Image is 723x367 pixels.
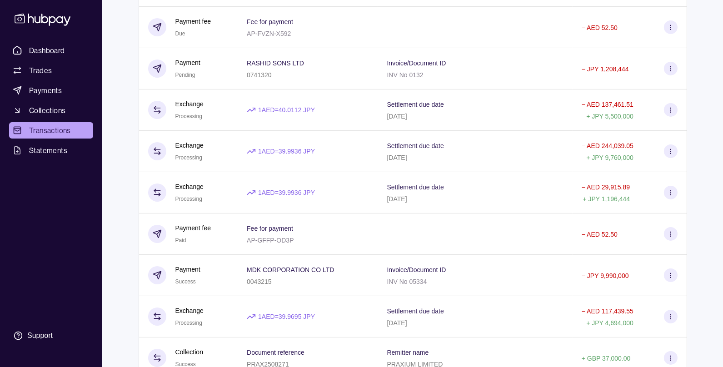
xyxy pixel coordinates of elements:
[387,154,407,161] p: [DATE]
[582,142,633,149] p: − AED 244,039.05
[583,195,630,203] p: + JPY 1,196,444
[582,183,630,191] p: − AED 29,915.89
[175,154,202,161] span: Processing
[387,319,407,327] p: [DATE]
[247,266,334,273] p: MDK CORPORATION CO LTD
[387,195,407,203] p: [DATE]
[586,154,633,161] p: + JPY 9,760,000
[387,71,424,79] p: INV No 0132
[247,237,294,244] p: AP-GFFP-OD3P
[175,264,200,274] p: Payment
[175,30,185,37] span: Due
[9,42,93,59] a: Dashboard
[9,142,93,159] a: Statements
[586,113,633,120] p: + JPY 5,500,000
[9,326,93,345] a: Support
[387,266,446,273] p: Invoice/Document ID
[175,278,196,285] span: Success
[258,188,315,198] p: 1 AED = 39.9936 JPY
[258,312,315,322] p: 1 AED = 39.9695 JPY
[175,320,202,326] span: Processing
[175,196,202,202] span: Processing
[258,105,315,115] p: 1 AED = 40.0112 JPY
[29,105,65,116] span: Collections
[387,278,427,285] p: INV No 05334
[9,102,93,119] a: Collections
[247,278,272,285] p: 0043215
[29,145,67,156] span: Statements
[387,349,429,356] p: Remitter name
[582,272,629,279] p: − JPY 9,990,000
[175,347,203,357] p: Collection
[247,225,293,232] p: Fee for payment
[586,319,633,327] p: + JPY 4,694,000
[175,58,200,68] p: Payment
[247,18,293,25] p: Fee for payment
[175,16,211,26] p: Payment fee
[247,60,304,67] p: RASHID SONS LTD
[258,146,315,156] p: 1 AED = 39.9936 JPY
[175,223,211,233] p: Payment fee
[175,182,204,192] p: Exchange
[175,306,204,316] p: Exchange
[175,237,186,243] span: Paid
[387,101,444,108] p: Settlement due date
[582,101,633,108] p: − AED 137,461.51
[582,307,633,315] p: − AED 117,439.55
[387,183,444,191] p: Settlement due date
[29,125,71,136] span: Transactions
[9,62,93,79] a: Trades
[27,331,53,341] div: Support
[175,113,202,119] span: Processing
[29,65,52,76] span: Trades
[582,231,618,238] p: − AED 52.50
[247,71,272,79] p: 0741320
[9,82,93,99] a: Payments
[387,142,444,149] p: Settlement due date
[175,72,195,78] span: Pending
[175,99,204,109] p: Exchange
[582,65,629,73] p: − JPY 1,208,444
[175,140,204,150] p: Exchange
[387,307,444,315] p: Settlement due date
[582,355,631,362] p: + GBP 37,000.00
[387,113,407,120] p: [DATE]
[247,30,291,37] p: AP-FVZN-X592
[29,85,62,96] span: Payments
[29,45,65,56] span: Dashboard
[582,24,618,31] p: − AED 52.50
[387,60,446,67] p: Invoice/Document ID
[247,349,304,356] p: Document reference
[9,122,93,139] a: Transactions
